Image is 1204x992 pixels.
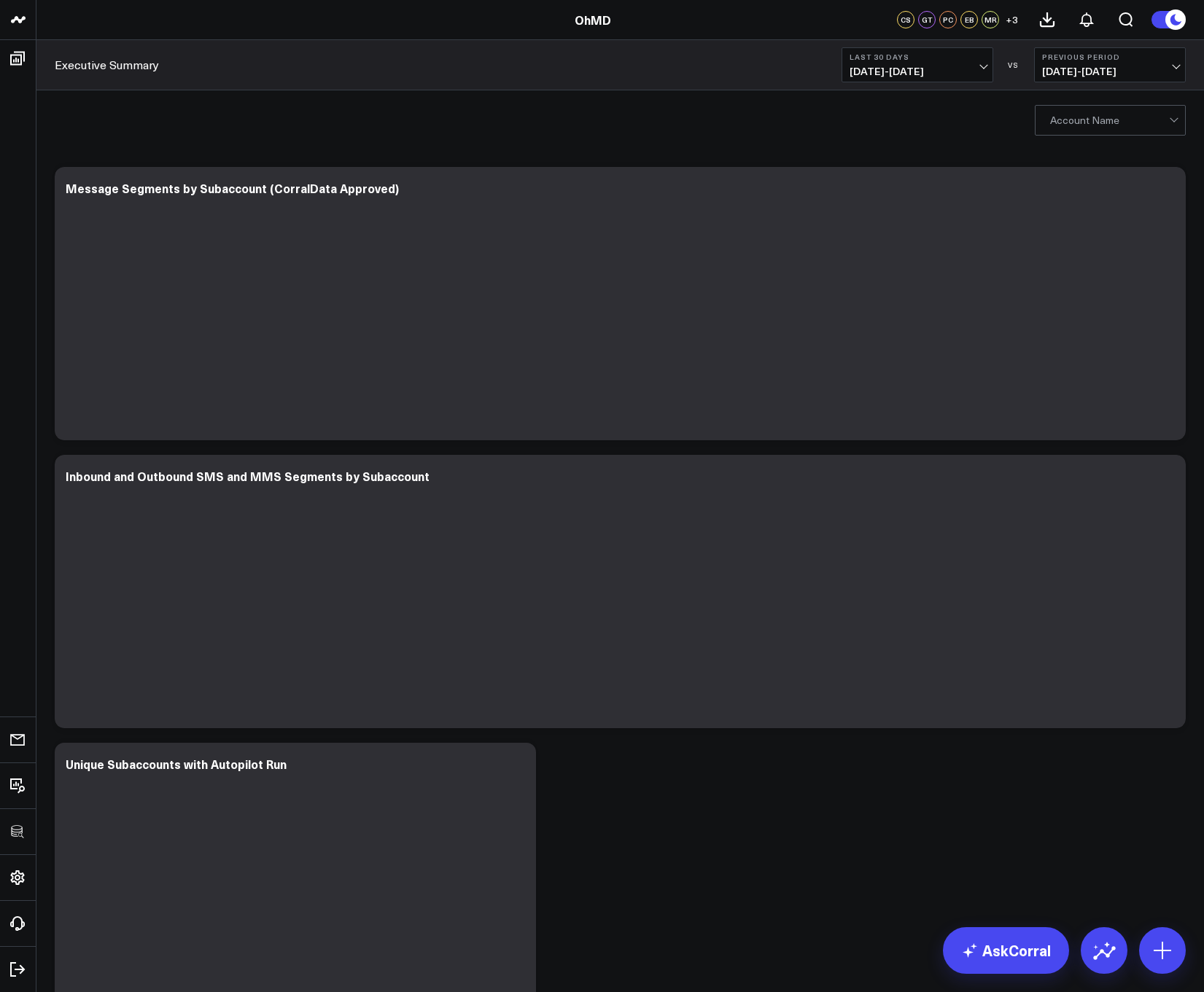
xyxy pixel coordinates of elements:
[66,468,430,484] div: Inbound and Outbound SMS and MMS Segments by Subaccount
[575,12,611,28] a: OhMD
[939,11,957,28] div: PC
[850,66,985,77] span: [DATE] - [DATE]
[1006,15,1018,25] span: + 3
[66,756,287,772] div: Unique Subaccounts with Autopilot Run
[982,11,999,28] div: MR
[55,57,159,73] a: Executive Summary
[1042,66,1178,77] span: [DATE] - [DATE]
[1001,60,1027,69] div: VS
[943,927,1069,974] a: AskCorral
[1003,11,1020,28] button: +3
[1042,52,1178,61] b: Previous Period
[850,52,985,61] b: Last 30 Days
[918,11,936,28] div: GT
[842,47,993,82] button: Last 30 Days[DATE]-[DATE]
[960,11,978,28] div: EB
[1034,47,1186,82] button: Previous Period[DATE]-[DATE]
[897,11,914,28] div: CS
[66,180,399,196] div: Message Segments by Subaccount (CorralData Approved)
